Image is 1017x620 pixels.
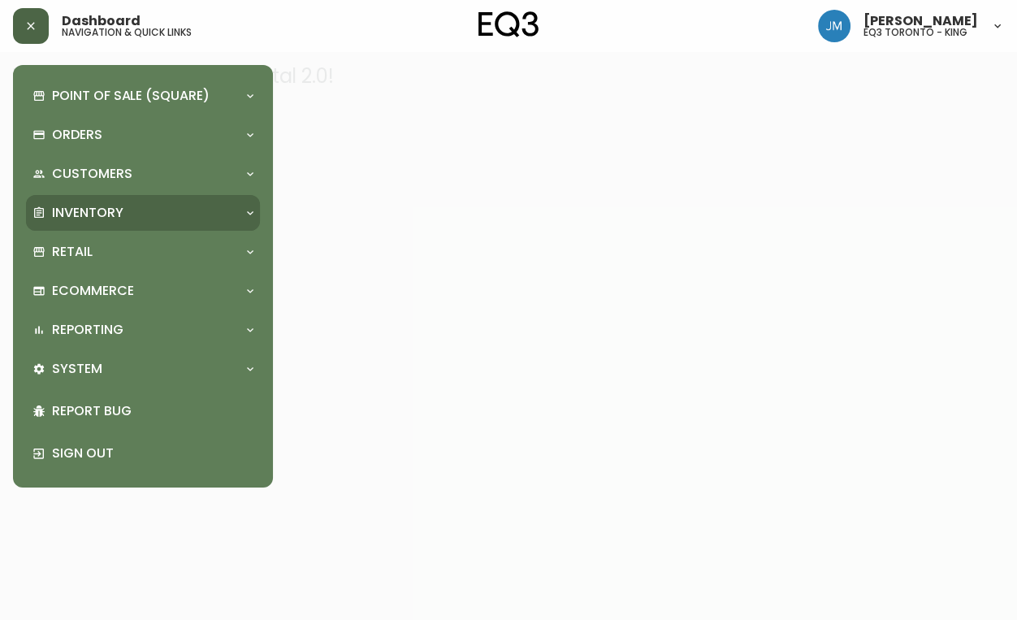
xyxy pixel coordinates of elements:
[52,87,210,105] p: Point of Sale (Square)
[52,282,134,300] p: Ecommerce
[26,195,260,231] div: Inventory
[52,444,253,462] p: Sign Out
[26,78,260,114] div: Point of Sale (Square)
[26,117,260,153] div: Orders
[52,402,253,420] p: Report Bug
[26,390,260,432] div: Report Bug
[52,360,102,378] p: System
[478,11,539,37] img: logo
[52,126,102,144] p: Orders
[52,321,123,339] p: Reporting
[863,28,967,37] h5: eq3 toronto - king
[26,156,260,192] div: Customers
[26,273,260,309] div: Ecommerce
[52,165,132,183] p: Customers
[26,432,260,475] div: Sign Out
[52,204,123,222] p: Inventory
[863,15,978,28] span: [PERSON_NAME]
[52,243,93,261] p: Retail
[26,351,260,387] div: System
[62,15,141,28] span: Dashboard
[26,234,260,270] div: Retail
[818,10,850,42] img: b88646003a19a9f750de19192e969c24
[62,28,192,37] h5: navigation & quick links
[26,312,260,348] div: Reporting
